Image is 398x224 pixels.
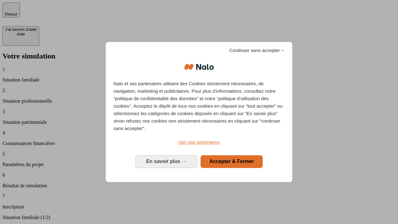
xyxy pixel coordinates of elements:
span: Accepter & Fermer [209,159,254,164]
p: Nalo et ses partenaires utilisent des Cookies strictement nécessaires, de navigation, marketing e... [113,80,285,132]
span: Voir nos partenaires [178,139,220,145]
span: En savoir plus → [146,159,187,164]
button: En savoir plus: Configurer vos consentements [135,155,197,168]
button: Accepter & Fermer: Accepter notre traitement des données et fermer [201,155,263,168]
span: Continuer sans accepter→ [229,47,285,54]
img: Logo [184,58,214,76]
a: Voir nos partenaires [113,138,285,146]
div: Bienvenue chez Nalo Gestion du consentement [106,42,292,182]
